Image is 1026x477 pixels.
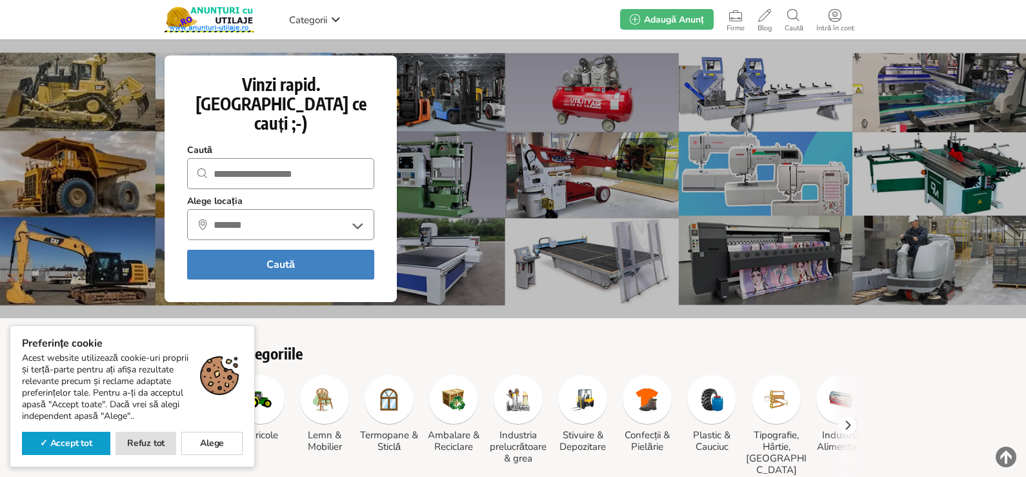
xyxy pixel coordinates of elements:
[720,6,751,32] a: Firme
[187,145,212,156] strong: Caută
[313,388,336,411] img: Lemn & Mobilier
[552,375,614,452] a: Stivuire & Depozitare Stivuire & Depozitare
[700,388,723,411] img: Plastic & Cauciuc
[616,429,678,452] h3: Confecții & Pielărie
[681,429,743,452] h3: Plastic & Cauciuc
[187,196,243,207] strong: Alege locația
[423,429,485,452] h3: Ambalare & Reciclare
[229,375,291,441] a: Agricole Agricole
[620,9,713,30] a: Adaugă Anunț
[294,375,356,452] a: Lemn & Mobilier Lemn & Mobilier
[442,388,465,411] img: Ambalare & Reciclare
[22,338,243,349] strong: Preferințe cookie
[165,344,861,362] h2: Descoperă categoriile
[229,429,291,441] h3: Agricole
[616,375,678,452] a: Confecții & Pielărie Confecții & Pielărie
[644,14,703,26] span: Adaugă Anunț
[810,375,872,452] a: Industria Alimentară Industria Alimentară
[778,25,810,32] span: Caută
[810,429,872,452] h3: Industria Alimentară
[720,25,751,32] span: Firme
[487,375,549,464] a: Industria prelucrătoare & grea Industria prelucrătoare & grea
[358,429,420,452] h3: Termopane & Sticlă
[751,6,778,32] a: Blog
[22,432,110,455] a: ✓ Accept tot
[571,388,594,411] img: Stivuire & Depozitare
[289,14,327,26] span: Categorii
[248,388,272,411] img: Agricole
[810,25,861,32] span: Intră în cont
[681,375,743,452] a: Plastic & Cauciuc Plastic & Cauciuc
[552,429,614,452] h3: Stivuire & Depozitare
[745,429,807,476] h3: Tipografie, Hârtie, [GEOGRAPHIC_DATA]
[751,25,778,32] span: Blog
[810,6,861,32] a: Intră în cont
[358,375,420,452] a: Termopane & Sticlă Termopane & Sticlă
[778,6,810,32] a: Caută
[745,375,807,476] a: Tipografie, Hârtie, Carton Tipografie, Hârtie, [GEOGRAPHIC_DATA]
[487,429,549,464] h3: Industria prelucrătoare & grea
[294,429,356,452] h3: Lemn & Mobilier
[765,388,788,411] img: Tipografie, Hârtie, Carton
[636,388,659,411] img: Confecții & Pielărie
[507,388,530,411] img: Industria prelucrătoare & grea
[181,432,243,455] a: Alege
[116,432,177,455] a: Refuz tot
[165,6,254,32] img: Anunturi-Utilaje.RO
[187,250,374,279] button: Caută
[377,388,401,411] img: Termopane & Sticlă
[286,10,344,29] a: Categorii
[187,75,374,133] h1: Vinzi rapid. [GEOGRAPHIC_DATA] ce cauți ;-)
[22,352,243,422] div: Acest website utilizează cookie-uri proprii și terță-parte pentru ați afișa rezultate relevante p...
[423,375,485,452] a: Ambalare & Reciclare Ambalare & Reciclare
[996,447,1016,467] img: scroll-to-top.png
